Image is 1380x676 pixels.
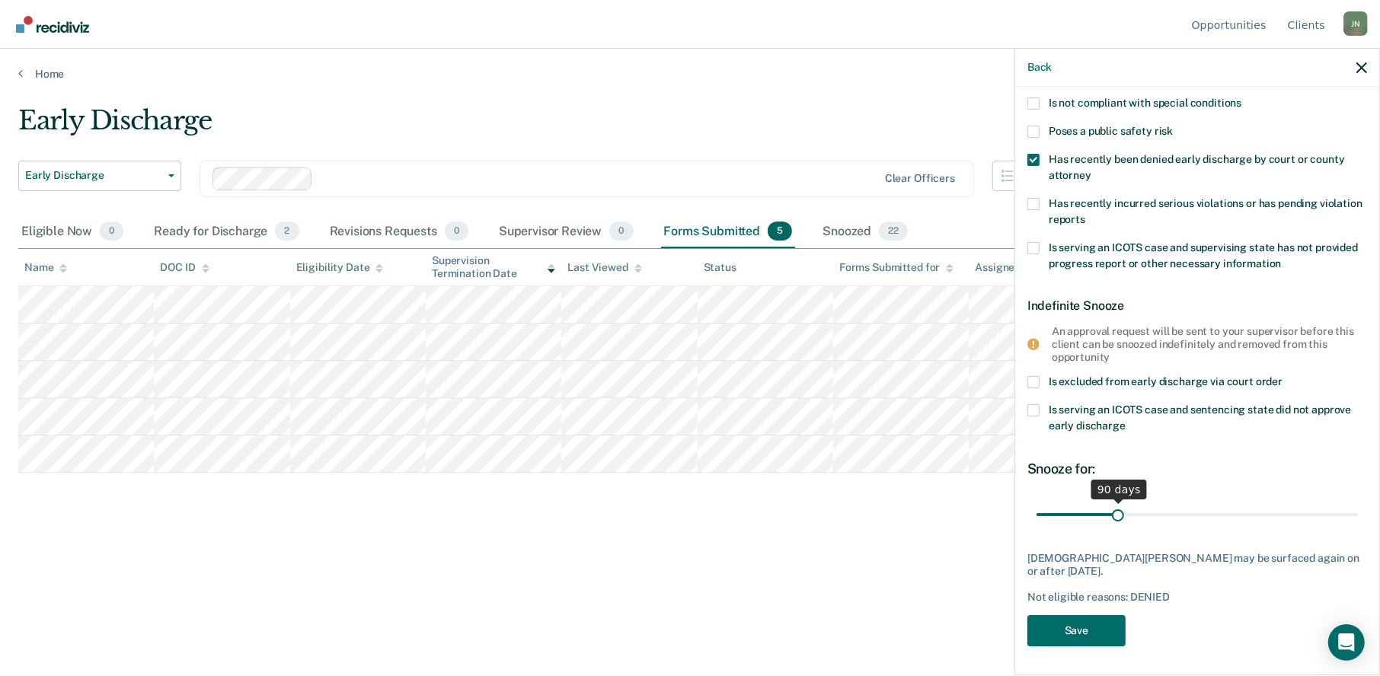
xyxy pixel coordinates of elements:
[1049,97,1241,109] span: Is not compliant with special conditions
[445,222,468,241] span: 0
[768,222,792,241] span: 5
[567,261,641,274] div: Last Viewed
[1343,11,1368,36] button: Profile dropdown button
[1049,197,1362,225] span: Has recently incurred serious violations or has pending violation reports
[496,215,637,249] div: Supervisor Review
[1049,125,1173,137] span: Poses a public safety risk
[18,215,126,249] div: Eligible Now
[661,215,796,249] div: Forms Submitted
[1328,624,1365,661] div: Open Intercom Messenger
[1052,325,1355,363] div: An approval request will be sent to your supervisor before this client can be snoozed indefinitel...
[18,105,1053,148] div: Early Discharge
[975,261,1046,274] div: Assigned to
[1343,11,1368,36] div: J N
[18,67,1362,81] a: Home
[1049,375,1283,387] span: Is excluded from early discharge via court order
[609,222,633,241] span: 0
[879,222,908,241] span: 22
[275,222,299,241] span: 2
[704,261,736,274] div: Status
[1049,241,1358,269] span: Is serving an ICOTS case and supervising state has not provided progress report or other necessar...
[1027,461,1367,477] div: Snooze for:
[1049,403,1351,432] span: Is serving an ICOTS case and sentencing state did not approve early discharge
[327,215,471,249] div: Revisions Requests
[16,16,89,33] img: Recidiviz
[25,169,162,182] span: Early Discharge
[151,215,302,249] div: Ready for Discharge
[1027,615,1126,646] button: Save
[1027,552,1367,578] div: [DEMOGRAPHIC_DATA][PERSON_NAME] may be surfaced again on or after [DATE].
[24,261,67,274] div: Name
[1027,61,1052,74] button: Back
[1049,153,1345,181] span: Has recently been denied early discharge by court or county attorney
[296,261,384,274] div: Eligibility Date
[100,222,123,241] span: 0
[819,215,911,249] div: Snoozed
[1027,286,1367,325] div: Indefinite Snooze
[1091,480,1147,499] div: 90 days
[1027,591,1367,604] div: Not eligible reasons: DENIED
[432,254,555,280] div: Supervision Termination Date
[160,261,209,274] div: DOC ID
[839,261,954,274] div: Forms Submitted for
[885,172,955,185] div: Clear officers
